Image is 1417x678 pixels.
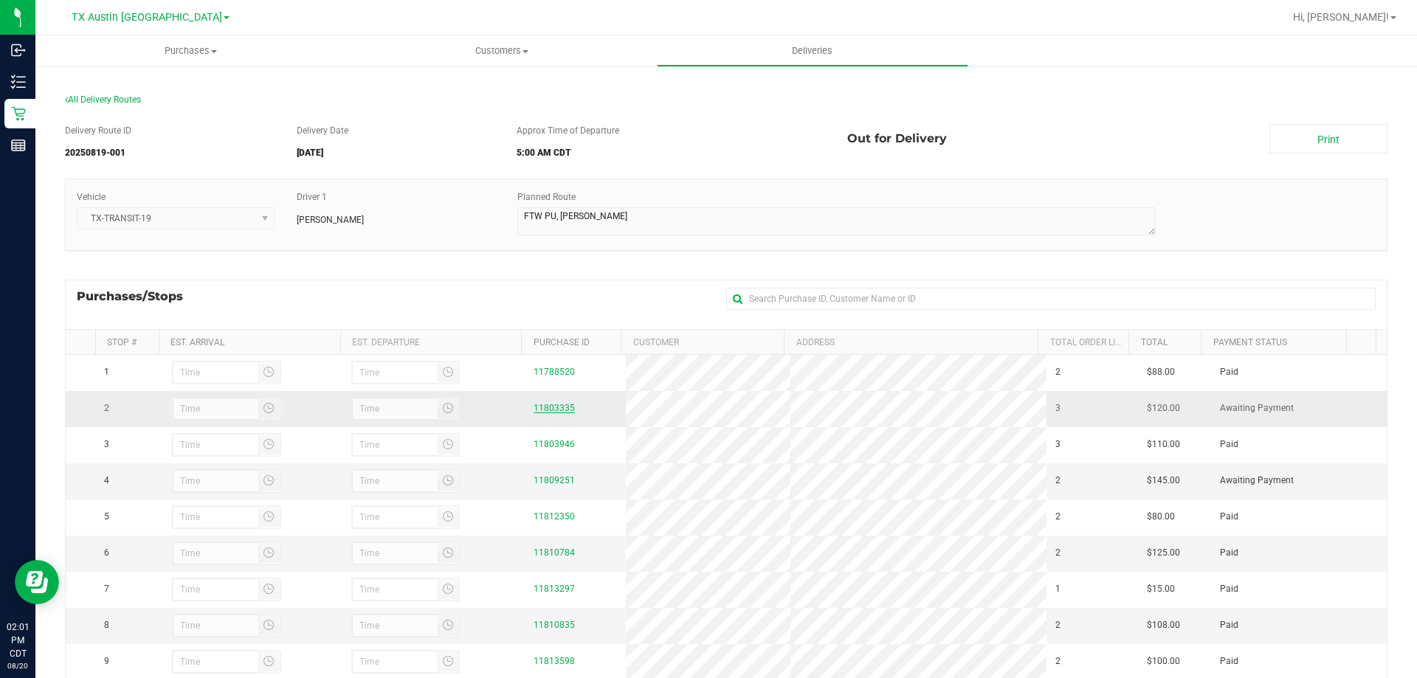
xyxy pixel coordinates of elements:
a: 11810784 [534,547,575,558]
span: 4 [104,474,109,488]
span: 8 [104,618,109,632]
span: 3 [1055,401,1061,415]
a: 11803946 [534,439,575,449]
th: Customer [621,330,784,355]
a: Customers [346,35,657,66]
p: 08/20 [7,660,29,671]
span: $15.00 [1147,582,1175,596]
inline-svg: Reports [11,138,26,153]
th: Total Order Lines [1038,330,1128,355]
span: 2 [1055,654,1061,668]
span: Customers [347,44,656,58]
h5: 5:00 AM CDT [517,148,825,158]
span: Purchases [35,44,346,58]
span: Paid [1220,654,1238,668]
span: $120.00 [1147,401,1180,415]
label: Planned Route [517,190,576,204]
inline-svg: Inventory [11,75,26,89]
span: $88.00 [1147,365,1175,379]
h5: [DATE] [297,148,495,158]
a: Purchase ID [534,337,590,347]
span: 7 [104,582,109,596]
span: Paid [1220,365,1238,379]
span: $100.00 [1147,654,1180,668]
span: 1 [104,365,109,379]
span: TX Austin [GEOGRAPHIC_DATA] [72,11,222,24]
input: Search Purchase ID, Customer Name or ID [726,288,1376,310]
a: 11813598 [534,656,575,666]
span: Paid [1220,546,1238,560]
strong: 20250819-001 [65,148,125,158]
inline-svg: Retail [11,106,26,121]
th: Est. Departure [340,330,522,355]
span: All Delivery Routes [65,94,141,105]
inline-svg: Inbound [11,43,26,58]
label: Approx Time of Departure [517,124,619,137]
span: Deliveries [772,44,852,58]
span: Hi, [PERSON_NAME]! [1293,11,1389,23]
span: Awaiting Payment [1220,474,1294,488]
span: Paid [1220,582,1238,596]
span: 2 [1055,546,1061,560]
a: Purchases [35,35,346,66]
label: Delivery Route ID [65,124,131,137]
span: 5 [104,510,109,524]
a: 11809251 [534,475,575,485]
a: 11803335 [534,403,575,413]
label: Driver 1 [297,190,327,204]
span: $125.00 [1147,546,1180,560]
span: 9 [104,654,109,668]
span: Paid [1220,510,1238,524]
a: Stop # [107,337,137,347]
span: 6 [104,546,109,560]
a: 11788520 [534,367,575,377]
span: 1 [1055,582,1061,596]
span: Out for Delivery [847,124,947,153]
th: Address [784,330,1038,355]
span: 2 [1055,618,1061,632]
a: Total [1141,337,1168,347]
a: Print Manifest [1269,124,1387,153]
span: $80.00 [1147,510,1175,524]
a: Deliveries [657,35,968,66]
a: Payment Status [1213,337,1287,347]
a: Est. Arrival [170,337,224,347]
a: 11812350 [534,511,575,522]
span: 2 [1055,510,1061,524]
span: $110.00 [1147,437,1180,452]
p: 02:01 PM CDT [7,620,29,660]
span: Paid [1220,618,1238,632]
span: 3 [1055,437,1061,452]
span: Awaiting Payment [1220,401,1294,415]
span: 2 [1055,474,1061,488]
span: $108.00 [1147,618,1180,632]
span: $145.00 [1147,474,1180,488]
span: 3 [104,437,109,452]
span: 2 [104,401,109,415]
a: 11813297 [534,584,575,594]
label: Delivery Date [297,124,348,137]
iframe: Resource center [15,560,59,604]
span: 2 [1055,365,1061,379]
label: Vehicle [77,190,106,204]
span: [PERSON_NAME] [297,213,364,226]
span: Purchases/Stops [77,288,198,305]
span: Paid [1220,437,1238,452]
a: 11810835 [534,620,575,630]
